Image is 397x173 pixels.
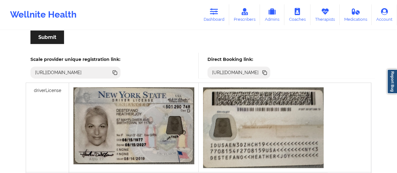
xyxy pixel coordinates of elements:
[203,87,324,168] img: c87fc927-88ac-46cc-8b37-7d90e4c13843IMG_2082.jpeg
[30,57,121,62] h5: Scale provider unique registration link:
[310,4,340,25] a: Therapists
[33,69,84,76] div: [URL][DOMAIN_NAME]
[229,4,260,25] a: Prescribers
[387,69,397,94] a: Report Bug
[199,4,229,25] a: Dashboard
[372,4,397,25] a: Account
[340,4,372,25] a: Medications
[207,57,271,62] h5: Direct Booking link:
[73,87,194,164] img: 4140d9fb-dbba-4fe9-87fa-c8b4d60b994aIMG_2081.jpeg
[210,69,261,76] div: [URL][DOMAIN_NAME]
[284,4,310,25] a: Coaches
[260,4,284,25] a: Admins
[26,83,69,172] div: driverLicense
[30,30,64,44] button: Submit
